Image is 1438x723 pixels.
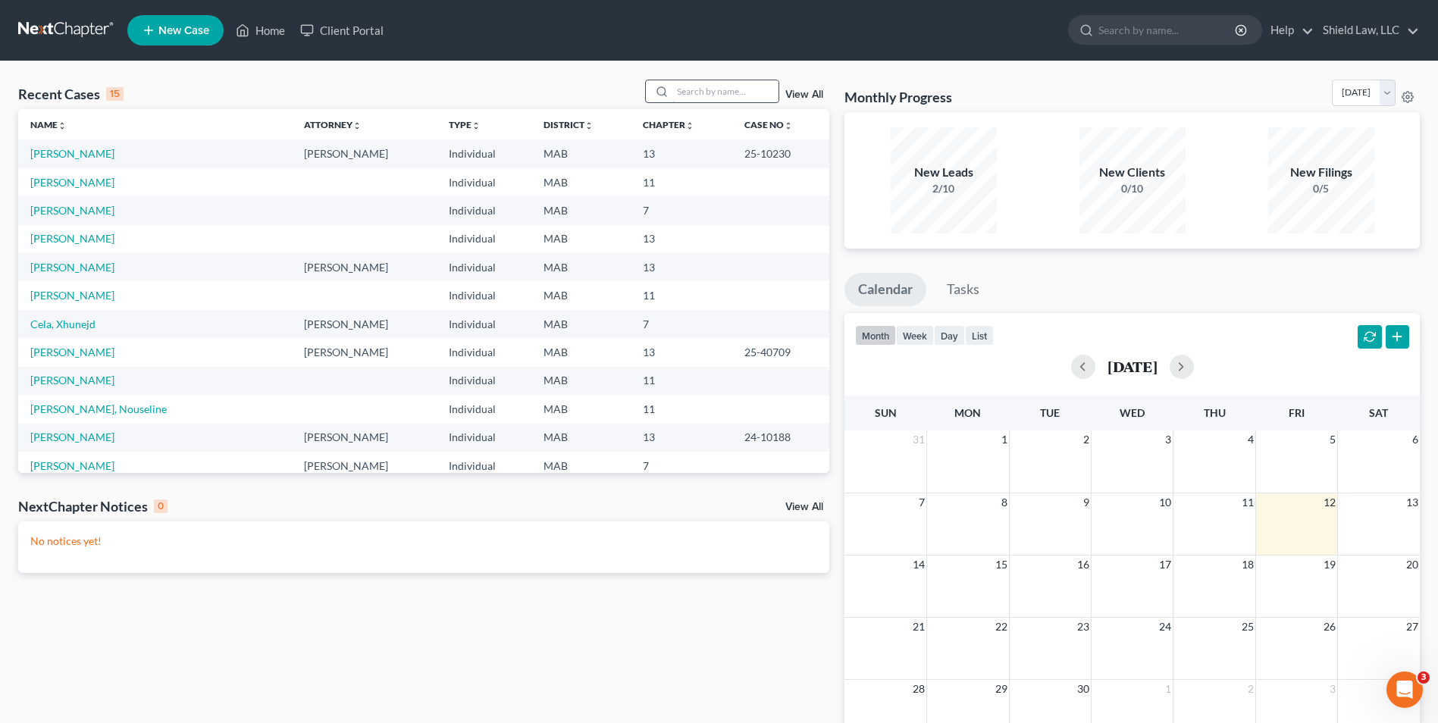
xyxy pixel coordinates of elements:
span: Wed [1120,406,1145,419]
td: 25-40709 [732,338,829,366]
span: 11 [1240,493,1255,512]
td: [PERSON_NAME] [292,452,437,480]
span: 14 [911,556,926,574]
a: View All [785,502,823,512]
a: [PERSON_NAME], Nouseline [30,402,167,415]
i: unfold_more [58,121,67,130]
td: Individual [437,424,532,452]
a: [PERSON_NAME] [30,261,114,274]
p: No notices yet! [30,534,817,549]
td: Individual [437,168,532,196]
td: Individual [437,310,532,338]
span: 4 [1246,430,1255,449]
td: [PERSON_NAME] [292,338,437,366]
span: Sun [875,406,897,419]
a: Calendar [844,273,926,306]
div: New Filings [1268,164,1374,181]
a: Attorneyunfold_more [304,119,362,130]
span: 18 [1240,556,1255,574]
i: unfold_more [584,121,594,130]
td: Individual [437,225,532,253]
td: [PERSON_NAME] [292,139,437,167]
i: unfold_more [352,121,362,130]
h3: Monthly Progress [844,88,952,106]
span: 28 [911,680,926,698]
span: 23 [1076,618,1091,636]
a: [PERSON_NAME] [30,346,114,358]
button: month [855,325,896,346]
input: Search by name... [672,80,779,102]
span: New Case [158,25,209,36]
a: Case Nounfold_more [744,119,793,130]
td: MAB [531,196,631,224]
button: day [934,325,965,346]
a: Home [228,17,293,44]
div: NextChapter Notices [18,497,168,515]
td: MAB [531,168,631,196]
a: Cela, Xhunejd [30,318,96,330]
h2: [DATE] [1107,358,1158,374]
a: View All [785,89,823,100]
a: Shield Law, LLC [1315,17,1419,44]
span: 3 [1328,680,1337,698]
span: Mon [954,406,981,419]
div: New Clients [1079,164,1186,181]
i: unfold_more [685,121,694,130]
a: [PERSON_NAME] [30,289,114,302]
span: 3 [1164,430,1173,449]
td: MAB [531,452,631,480]
span: 13 [1405,493,1420,512]
a: Help [1263,17,1314,44]
td: Individual [437,196,532,224]
span: 5 [1328,430,1337,449]
span: 29 [994,680,1009,698]
span: 26 [1322,618,1337,636]
td: Individual [437,395,532,423]
td: 13 [631,253,732,281]
td: 13 [631,139,732,167]
td: MAB [531,310,631,338]
span: 27 [1405,618,1420,636]
i: unfold_more [472,121,481,130]
span: 25 [1240,618,1255,636]
td: 11 [631,367,732,395]
span: Tue [1040,406,1060,419]
div: 0 [154,499,168,513]
div: New Leads [891,164,997,181]
div: 0/5 [1268,181,1374,196]
div: 2/10 [891,181,997,196]
td: MAB [531,338,631,366]
a: Typeunfold_more [449,119,481,130]
span: 9 [1082,493,1091,512]
span: 20 [1405,556,1420,574]
span: 10 [1158,493,1173,512]
td: 13 [631,338,732,366]
a: Client Portal [293,17,391,44]
td: Individual [437,253,532,281]
span: 8 [1000,493,1009,512]
button: week [896,325,934,346]
div: Recent Cases [18,85,124,103]
td: [PERSON_NAME] [292,424,437,452]
td: MAB [531,225,631,253]
a: Tasks [933,273,993,306]
td: 13 [631,424,732,452]
td: Individual [437,367,532,395]
td: MAB [531,253,631,281]
td: 25-10230 [732,139,829,167]
td: 7 [631,310,732,338]
span: 19 [1322,556,1337,574]
span: Fri [1289,406,1305,419]
td: MAB [531,424,631,452]
a: Nameunfold_more [30,119,67,130]
span: 1 [1000,430,1009,449]
td: MAB [531,367,631,395]
span: 24 [1158,618,1173,636]
iframe: Intercom live chat [1386,671,1423,708]
a: [PERSON_NAME] [30,374,114,387]
a: [PERSON_NAME] [30,147,114,160]
span: 15 [994,556,1009,574]
input: Search by name... [1098,16,1237,44]
div: 0/10 [1079,181,1186,196]
a: [PERSON_NAME] [30,204,114,217]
